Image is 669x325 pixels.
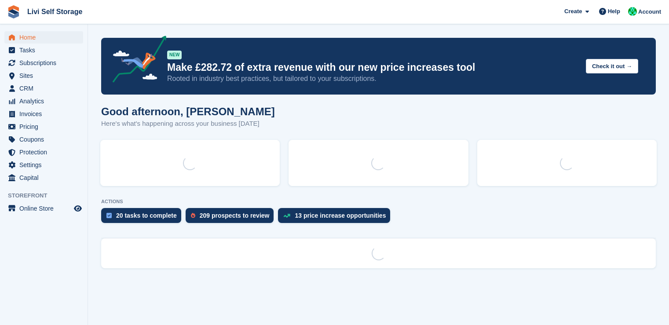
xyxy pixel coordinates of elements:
[19,133,72,146] span: Coupons
[4,69,83,82] a: menu
[628,7,637,16] img: Joe Robertson
[4,95,83,107] a: menu
[638,7,661,16] span: Account
[19,172,72,184] span: Capital
[19,82,72,95] span: CRM
[105,36,167,86] img: price-adjustments-announcement-icon-8257ccfd72463d97f412b2fc003d46551f7dbcb40ab6d574587a9cd5c0d94...
[295,212,386,219] div: 13 price increase opportunities
[167,51,182,59] div: NEW
[191,213,195,218] img: prospect-51fa495bee0391a8d652442698ab0144808aea92771e9ea1ae160a38d050c398.svg
[4,133,83,146] a: menu
[4,202,83,215] a: menu
[278,208,395,227] a: 13 price increase opportunities
[586,59,638,73] button: Check it out →
[7,5,20,18] img: stora-icon-8386f47178a22dfd0bd8f6a31ec36ba5ce8667c1dd55bd0f319d3a0aa187defe.svg
[19,159,72,171] span: Settings
[8,191,88,200] span: Storefront
[4,82,83,95] a: menu
[200,212,270,219] div: 209 prospects to review
[101,119,275,129] p: Here's what's happening across your business [DATE]
[19,69,72,82] span: Sites
[4,121,83,133] a: menu
[101,199,656,204] p: ACTIONS
[4,108,83,120] a: menu
[19,121,72,133] span: Pricing
[19,95,72,107] span: Analytics
[19,31,72,44] span: Home
[24,4,86,19] a: Livi Self Storage
[4,159,83,171] a: menu
[101,106,275,117] h1: Good afternoon, [PERSON_NAME]
[4,31,83,44] a: menu
[116,212,177,219] div: 20 tasks to complete
[101,208,186,227] a: 20 tasks to complete
[4,146,83,158] a: menu
[4,57,83,69] a: menu
[106,213,112,218] img: task-75834270c22a3079a89374b754ae025e5fb1db73e45f91037f5363f120a921f8.svg
[4,172,83,184] a: menu
[564,7,582,16] span: Create
[19,202,72,215] span: Online Store
[608,7,620,16] span: Help
[283,214,290,218] img: price_increase_opportunities-93ffe204e8149a01c8c9dc8f82e8f89637d9d84a8eef4429ea346261dce0b2c0.svg
[19,57,72,69] span: Subscriptions
[19,108,72,120] span: Invoices
[19,44,72,56] span: Tasks
[19,146,72,158] span: Protection
[73,203,83,214] a: Preview store
[167,61,579,74] p: Make £282.72 of extra revenue with our new price increases tool
[4,44,83,56] a: menu
[186,208,278,227] a: 209 prospects to review
[167,74,579,84] p: Rooted in industry best practices, but tailored to your subscriptions.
